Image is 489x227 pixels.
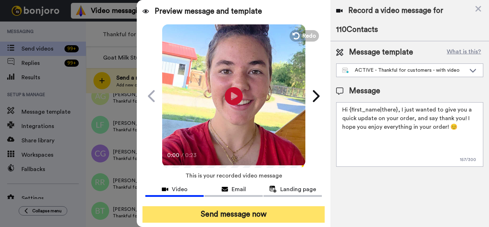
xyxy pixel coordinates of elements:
[342,68,349,74] img: nextgen-template.svg
[181,151,184,160] span: /
[349,86,380,96] span: Message
[349,47,413,58] span: Message template
[342,67,466,74] div: ACTIVE - Thankful for customers - with video
[167,151,180,160] span: 0:00
[445,47,483,58] button: What is this?
[280,185,316,194] span: Landing page
[185,151,198,160] span: 0:23
[172,185,188,194] span: Video
[142,206,325,223] button: Send message now
[185,168,282,184] span: This is your recorded video message
[232,185,246,194] span: Email
[336,102,483,167] textarea: Hi {first_name|there}, I just wanted to give you a quick update on your order, and say thank you!...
